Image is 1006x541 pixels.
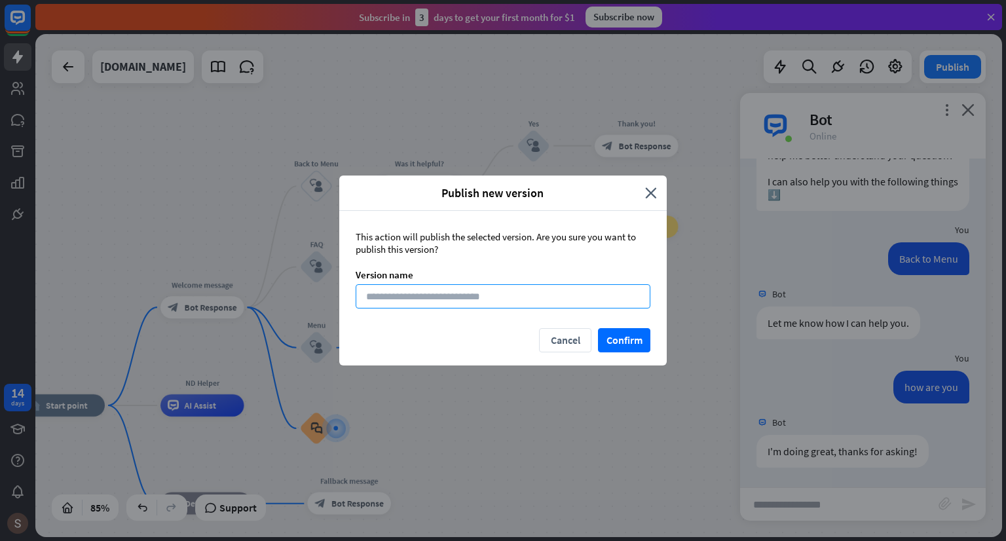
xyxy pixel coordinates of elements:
[356,231,650,255] div: This action will publish the selected version. Are you sure you want to publish this version?
[539,328,591,352] button: Cancel
[598,328,650,352] button: Confirm
[10,5,50,45] button: Open LiveChat chat widget
[356,269,650,281] div: Version name
[349,185,635,200] span: Publish new version
[645,185,657,200] i: close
